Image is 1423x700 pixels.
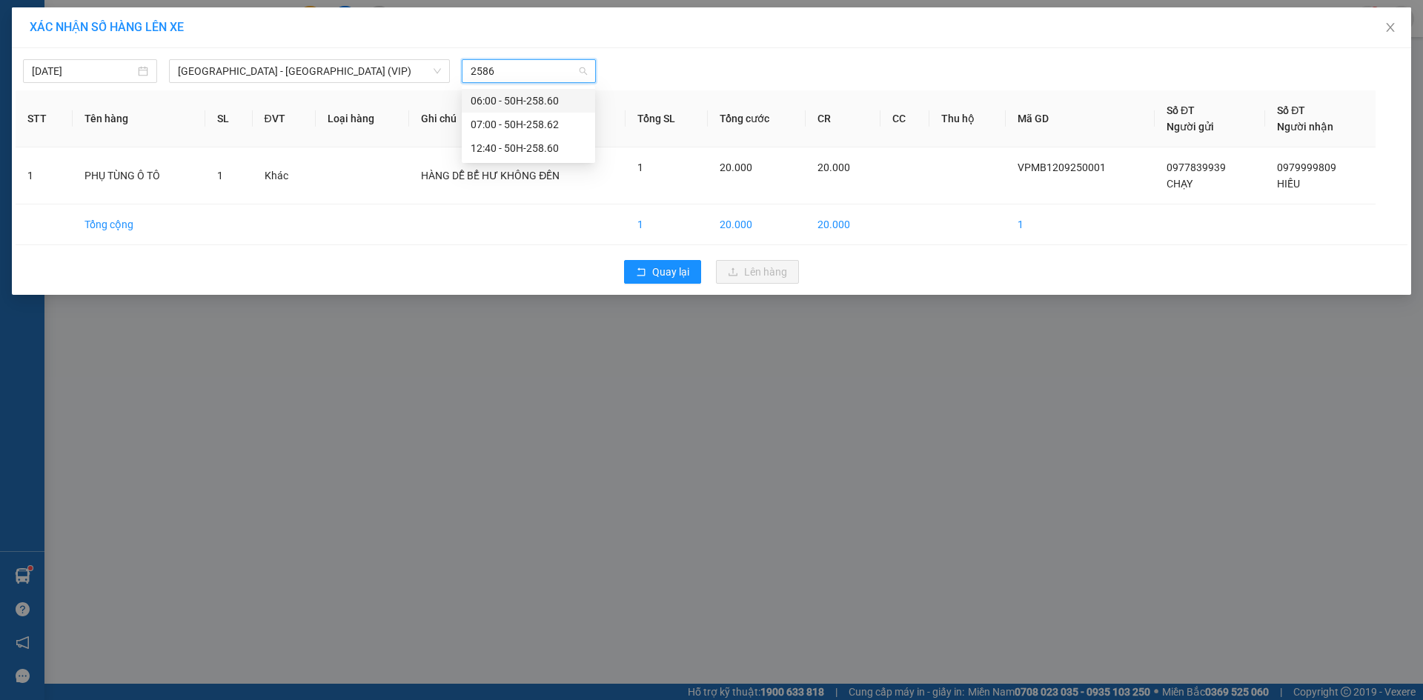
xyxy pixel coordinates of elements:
td: 20.000 [708,204,806,245]
th: Ghi chú [409,90,626,147]
th: Loại hàng [316,90,410,147]
span: XÁC NHẬN SỐ HÀNG LÊN XE [30,20,184,34]
span: Số ĐT [1277,104,1305,116]
button: Close [1370,7,1411,49]
td: 20.000 [806,204,880,245]
span: HÀNG DỄ BỂ HƯ KHÔNG ĐỀN [421,170,560,181]
div: 06:00 - 50H-258.60 [471,93,586,109]
th: CC [880,90,930,147]
div: 12:40 - 50H-258.60 [471,140,586,156]
td: Tổng cộng [73,204,205,245]
span: Sài Gòn - Tây Ninh (VIP) [178,60,441,82]
th: Mã GD [1006,90,1155,147]
span: CHẠY [1167,178,1193,190]
td: 1 [1006,204,1155,245]
img: logo.jpg [19,19,93,93]
td: 1 [16,147,73,204]
th: Tên hàng [73,90,205,147]
span: 20.000 [817,161,850,173]
th: Thu hộ [929,90,1006,147]
td: Khác [253,147,316,204]
span: down [433,67,442,76]
div: 07:00 - 50H-258.62 [471,116,586,133]
th: ĐVT [253,90,316,147]
span: Người gửi [1167,121,1214,133]
td: PHỤ TÙNG Ô TÔ [73,147,205,204]
th: Tổng cước [708,90,806,147]
button: rollbackQuay lại [624,260,701,284]
span: 0977839939 [1167,161,1226,173]
span: 1 [637,161,643,173]
th: CR [806,90,880,147]
span: 20.000 [720,161,752,173]
th: STT [16,90,73,147]
span: rollback [636,267,646,279]
td: 1 [626,204,708,245]
button: uploadLên hàng [716,260,799,284]
b: GỬI : PV Mộc Bài [19,107,175,132]
span: 1 [217,170,223,181]
span: close [1384,21,1396,33]
input: 12/09/2025 [32,63,135,79]
li: [STREET_ADDRESS][PERSON_NAME]. [GEOGRAPHIC_DATA], Tỉnh [GEOGRAPHIC_DATA] [139,36,620,55]
span: Số ĐT [1167,104,1195,116]
li: Hotline: 1900 8153 [139,55,620,73]
span: Người nhận [1277,121,1333,133]
span: Quay lại [652,264,689,280]
span: 0979999809 [1277,161,1336,173]
th: Tổng SL [626,90,708,147]
span: HIẾU [1277,178,1300,190]
th: SL [205,90,253,147]
span: VPMB1209250001 [1018,161,1106,173]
